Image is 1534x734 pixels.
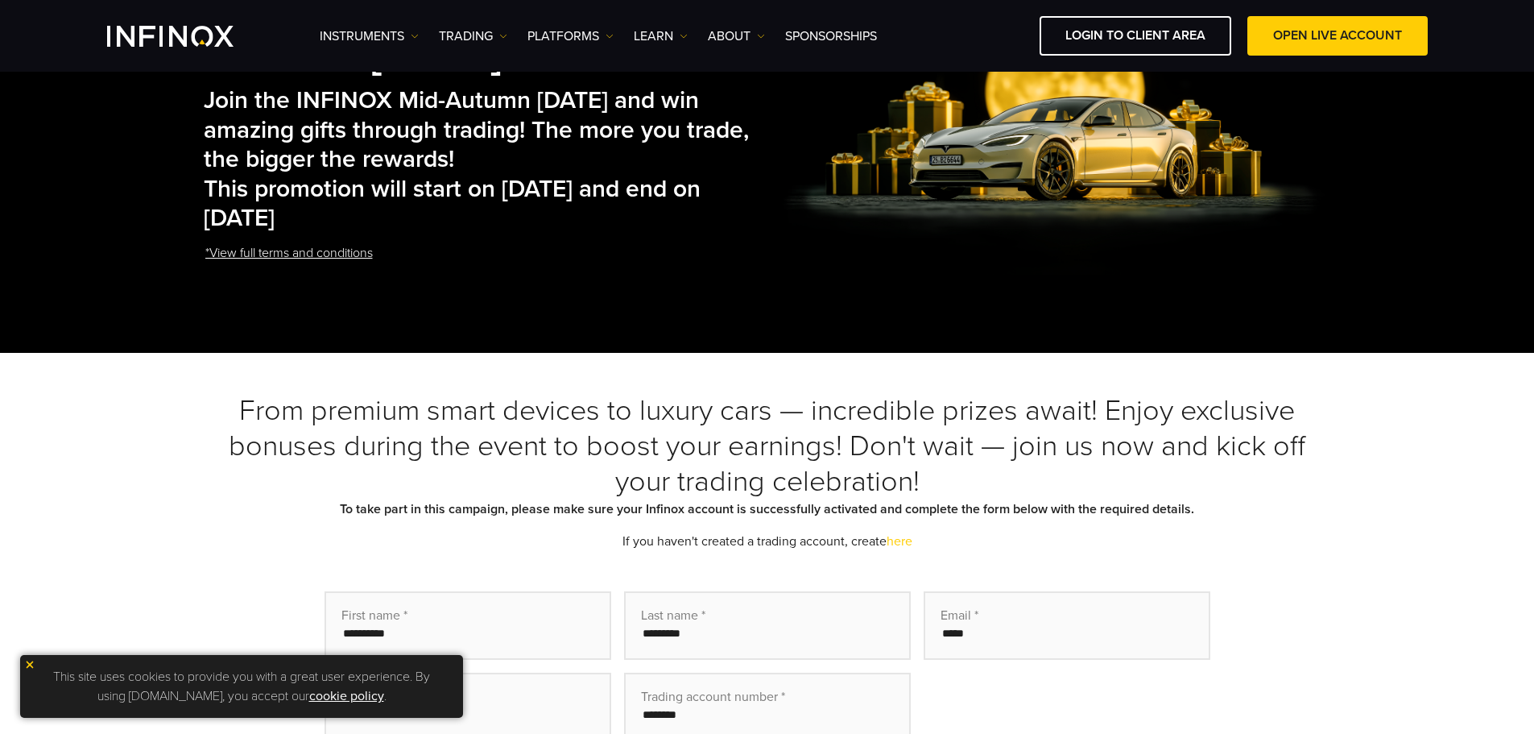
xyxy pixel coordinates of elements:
[1040,16,1231,56] a: LOGIN TO CLIENT AREA
[1247,16,1428,56] a: OPEN LIVE ACCOUNT
[309,688,384,704] a: cookie policy
[708,27,765,46] a: ABOUT
[204,234,374,273] a: *View full terms and conditions
[634,27,688,46] a: Learn
[24,659,35,670] img: yellow close icon
[107,26,271,47] a: INFINOX Logo
[439,27,507,46] a: TRADING
[204,86,777,234] h2: Join the INFINOX Mid-Autumn [DATE] and win amazing gifts through trading! The more you trade, the...
[28,663,455,710] p: This site uses cookies to provide you with a great user experience. By using [DOMAIN_NAME], you a...
[527,27,614,46] a: PLATFORMS
[340,501,1194,517] b: To take part in this campaign, please make sure your Infinox account is successfully activated an...
[204,393,1331,500] h3: From premium smart devices to luxury cars — incredible prizes await! Enjoy exclusive bonuses duri...
[887,533,912,549] a: here
[785,27,877,46] a: SPONSORSHIPS
[320,27,419,46] a: Instruments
